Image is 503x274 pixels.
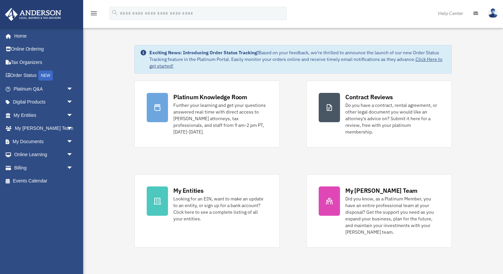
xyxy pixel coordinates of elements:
[173,102,267,135] div: Further your learning and get your questions answered real-time with direct access to [PERSON_NAM...
[5,161,83,174] a: Billingarrow_drop_down
[345,195,439,235] div: Did you know, as a Platinum Member, you have an entire professional team at your disposal? Get th...
[67,135,80,148] span: arrow_drop_down
[149,50,258,56] strong: Exciting News: Introducing Order Status Tracking!
[5,29,80,43] a: Home
[90,9,98,17] i: menu
[67,161,80,175] span: arrow_drop_down
[173,93,247,101] div: Platinum Knowledge Room
[345,186,418,195] div: My [PERSON_NAME] Team
[3,8,63,21] img: Anderson Advisors Platinum Portal
[67,82,80,96] span: arrow_drop_down
[149,49,446,69] div: Based on your feedback, we're thrilled to announce the launch of our new Order Status Tracking fe...
[173,195,267,222] div: Looking for an EIN, want to make an update to an entity, or sign up for a bank account? Click her...
[90,12,98,17] a: menu
[149,56,442,69] a: Click Here to get started!
[5,43,83,56] a: Online Ordering
[5,96,83,109] a: Digital Productsarrow_drop_down
[67,122,80,136] span: arrow_drop_down
[5,82,83,96] a: Platinum Q&Aarrow_drop_down
[5,109,83,122] a: My Entitiesarrow_drop_down
[67,148,80,162] span: arrow_drop_down
[67,96,80,109] span: arrow_drop_down
[173,186,203,195] div: My Entities
[488,8,498,18] img: User Pic
[345,93,393,101] div: Contract Reviews
[67,109,80,122] span: arrow_drop_down
[134,81,280,147] a: Platinum Knowledge Room Further your learning and get your questions answered real-time with dire...
[134,174,280,248] a: My Entities Looking for an EIN, want to make an update to an entity, or sign up for a bank accoun...
[306,81,452,147] a: Contract Reviews Do you have a contract, rental agreement, or other legal document you would like...
[306,174,452,248] a: My [PERSON_NAME] Team Did you know, as a Platinum Member, you have an entire professional team at...
[38,71,53,81] div: NEW
[111,9,118,16] i: search
[5,135,83,148] a: My Documentsarrow_drop_down
[5,56,83,69] a: Tax Organizers
[5,122,83,135] a: My [PERSON_NAME] Teamarrow_drop_down
[5,148,83,161] a: Online Learningarrow_drop_down
[345,102,439,135] div: Do you have a contract, rental agreement, or other legal document you would like an attorney's ad...
[5,174,83,188] a: Events Calendar
[5,69,83,83] a: Order StatusNEW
